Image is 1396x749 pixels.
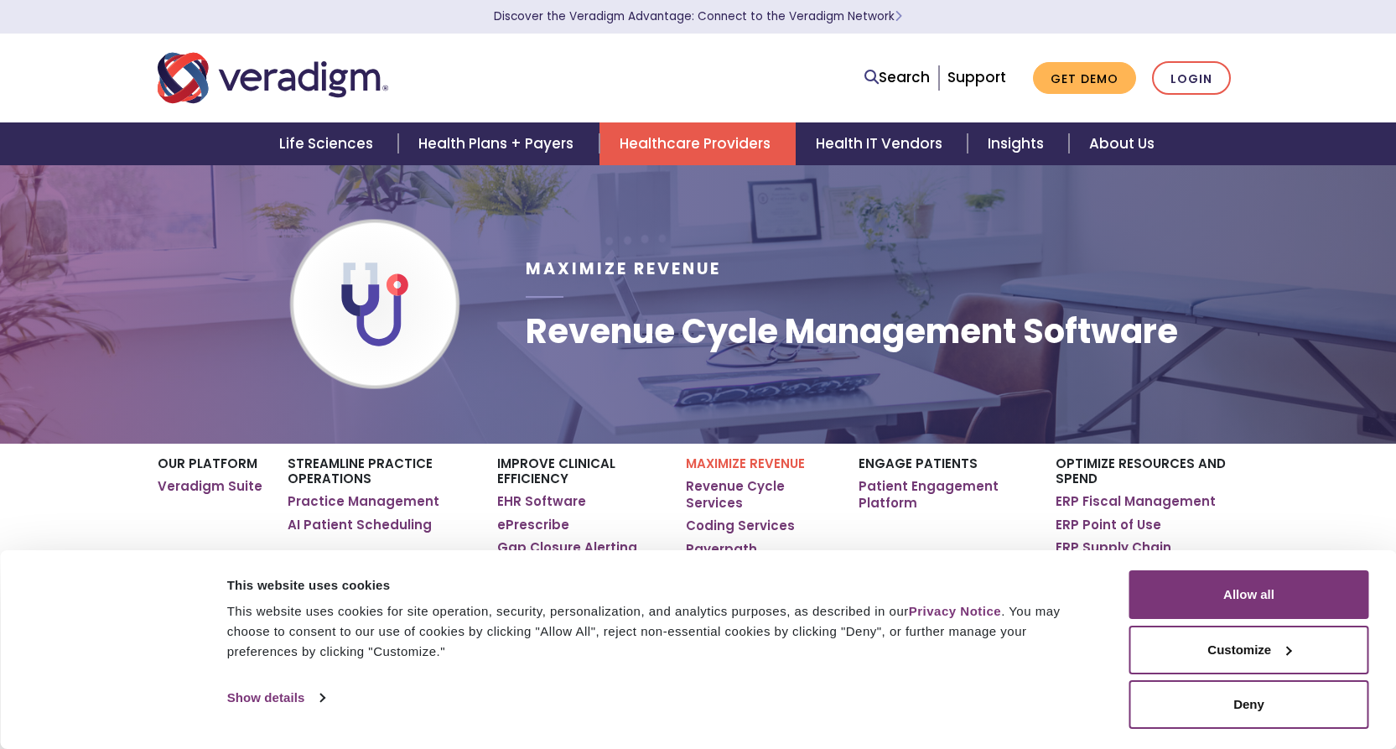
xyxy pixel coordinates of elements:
[909,604,1001,618] a: Privacy Notice
[227,601,1092,662] div: This website uses cookies for site operation, security, personalization, and analytics purposes, ...
[686,541,833,574] a: Payerpath Clearinghouse
[895,8,902,24] span: Learn More
[497,539,637,556] a: Gap Closure Alerting
[1129,570,1369,619] button: Allow all
[497,493,586,510] a: EHR Software
[227,685,324,710] a: Show details
[1056,539,1171,556] a: ERP Supply Chain
[158,478,262,495] a: Veradigm Suite
[259,122,398,165] a: Life Sciences
[686,518,795,534] a: Coding Services
[288,493,439,510] a: Practice Management
[686,478,833,511] a: Revenue Cycle Services
[968,122,1069,165] a: Insights
[1033,62,1136,95] a: Get Demo
[1056,517,1161,533] a: ERP Point of Use
[526,257,721,280] span: Maximize Revenue
[1129,626,1369,674] button: Customize
[398,122,599,165] a: Health Plans + Payers
[288,517,432,533] a: AI Patient Scheduling
[1152,61,1231,96] a: Login
[497,517,569,533] a: ePrescribe
[599,122,796,165] a: Healthcare Providers
[859,478,1030,511] a: Patient Engagement Platform
[796,122,968,165] a: Health IT Vendors
[1129,680,1369,729] button: Deny
[158,50,388,106] img: Veradigm logo
[864,66,930,89] a: Search
[1056,493,1216,510] a: ERP Fiscal Management
[494,8,902,24] a: Discover the Veradigm Advantage: Connect to the Veradigm NetworkLearn More
[227,575,1092,596] div: This website uses cookies
[1069,122,1175,165] a: About Us
[526,311,1178,351] h1: Revenue Cycle Management Software
[947,67,1006,87] a: Support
